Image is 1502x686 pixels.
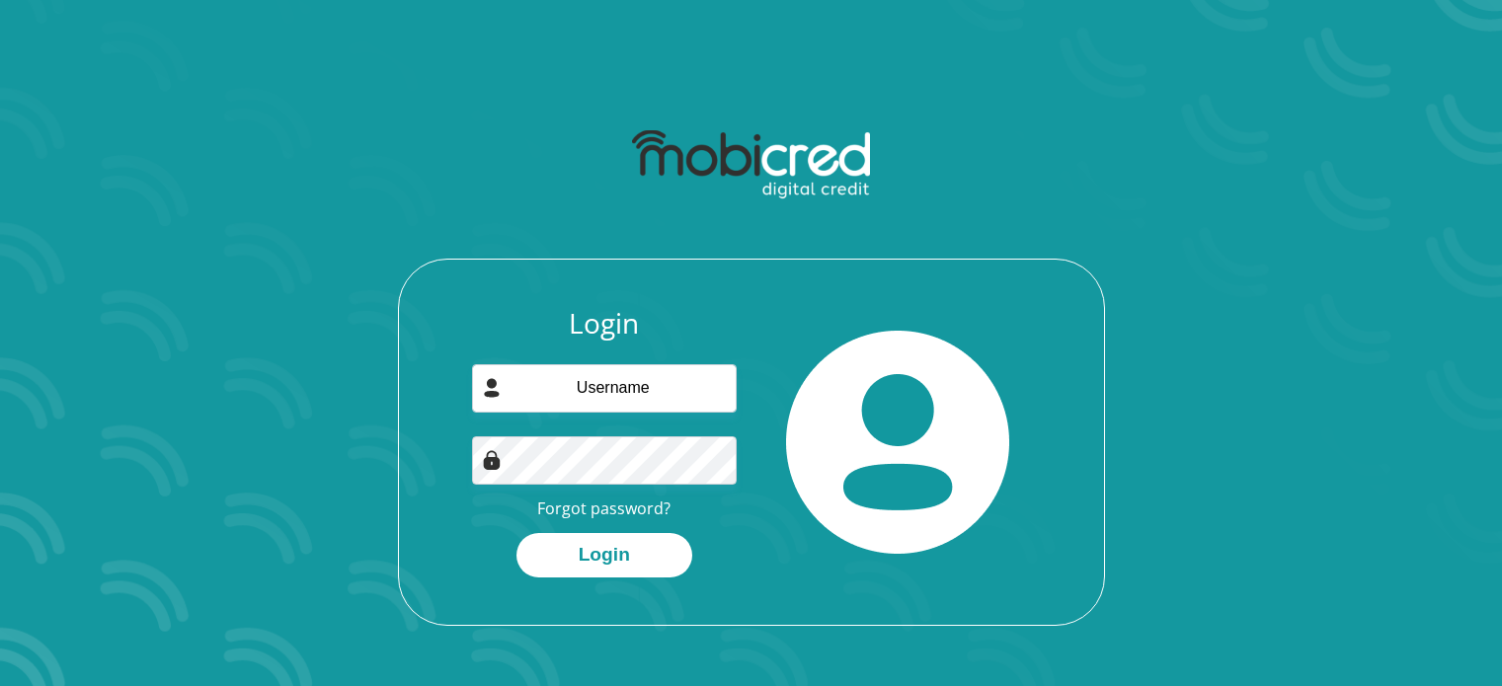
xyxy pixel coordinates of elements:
[472,364,737,413] input: Username
[472,307,737,341] h3: Login
[632,130,870,199] img: mobicred logo
[482,378,502,398] img: user-icon image
[482,450,502,470] img: Image
[516,533,692,577] button: Login
[537,497,671,519] a: Forgot password?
